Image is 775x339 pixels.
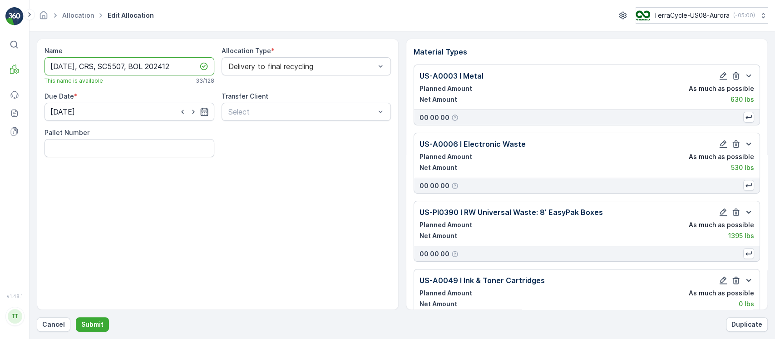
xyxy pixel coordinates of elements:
p: As much as possible [689,152,754,161]
div: Help Tooltip Icon [451,182,459,189]
span: v 1.48.1 [5,294,24,299]
button: TT [5,301,24,332]
p: As much as possible [689,220,754,229]
p: Planned Amount [420,289,472,298]
p: As much as possible [689,84,754,93]
p: Planned Amount [420,220,472,229]
p: 530 lbs [731,163,754,172]
label: Transfer Client [222,92,268,100]
a: Homepage [39,14,49,21]
p: 00 00 00 [420,113,449,122]
p: Duplicate [731,320,762,329]
p: Net Amount [420,163,457,172]
p: Planned Amount [420,152,472,161]
div: Help Tooltip Icon [451,250,459,258]
p: 630 lbs [731,95,754,104]
p: Net Amount [420,299,457,309]
p: 1395 lbs [728,231,754,240]
p: 33 / 128 [196,77,214,85]
button: Submit [76,317,109,332]
button: Cancel [37,317,70,332]
p: ( -05:00 ) [733,12,755,19]
p: 0 lbs [739,299,754,309]
div: Help Tooltip Icon [451,114,459,121]
div: TT [8,309,22,324]
p: 00 00 00 [420,249,449,259]
img: logo [5,7,24,25]
button: TerraCycle-US08-Aurora(-05:00) [636,7,768,24]
p: US-A0049 I Ink & Toner Cartridges [420,275,545,286]
p: Planned Amount [420,84,472,93]
p: Net Amount [420,95,457,104]
p: US-A0006 I Electronic Waste [420,139,526,150]
p: Select [228,106,375,117]
span: This name is available [44,77,103,85]
button: Duplicate [726,317,768,332]
p: 00 00 00 [420,181,449,190]
span: Edit Allocation [106,11,156,20]
input: dd/mm/yyyy [44,103,214,121]
label: Due Date [44,92,74,100]
label: Pallet Number [44,129,89,136]
p: Cancel [42,320,65,329]
label: Allocation Type [222,47,271,55]
label: Name [44,47,63,55]
p: As much as possible [689,289,754,298]
a: Allocation [62,11,94,19]
p: US-PI0390 I RW Universal Waste: 8' EasyPak Boxes [420,207,603,218]
p: Net Amount [420,231,457,240]
p: Material Types [414,46,760,57]
img: image_ci7OI47.png [636,10,650,20]
p: US-A0003 I Metal [420,70,484,81]
p: Submit [81,320,104,329]
p: TerraCycle-US08-Aurora [654,11,730,20]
